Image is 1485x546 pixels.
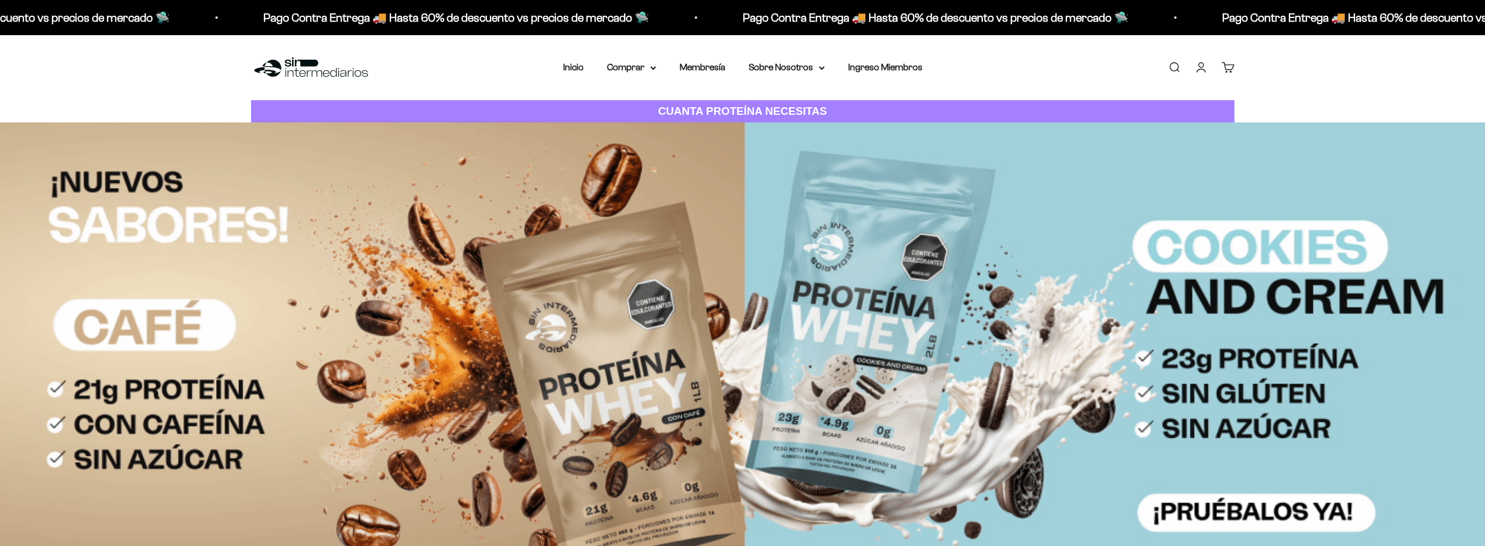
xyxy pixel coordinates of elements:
a: CUANTA PROTEÍNA NECESITAS [251,100,1234,123]
summary: Sobre Nosotros [749,60,825,75]
a: Inicio [563,62,584,72]
p: Pago Contra Entrega 🚚 Hasta 60% de descuento vs precios de mercado 🛸 [259,8,645,27]
strong: CUANTA PROTEÍNA NECESITAS [658,105,827,117]
a: Ingreso Miembros [848,62,922,72]
summary: Comprar [607,60,656,75]
a: Membresía [680,62,725,72]
p: Pago Contra Entrega 🚚 Hasta 60% de descuento vs precios de mercado 🛸 [739,8,1124,27]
